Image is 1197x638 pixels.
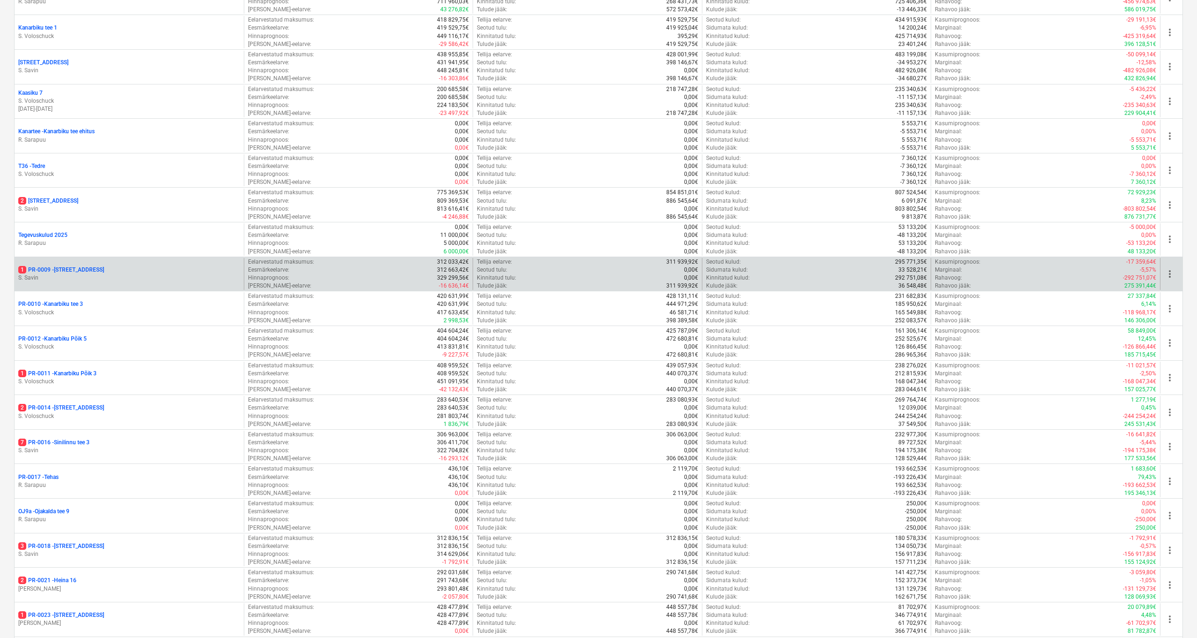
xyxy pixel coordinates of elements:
p: [PERSON_NAME]-eelarve : [248,40,311,48]
p: 775 369,53€ [437,189,469,197]
p: PR-0014 - [STREET_ADDRESS] [18,404,104,412]
p: 0,00€ [684,205,698,213]
p: -7 360,12€ [900,162,927,170]
p: PR-0011 - Kanarbiku Põik 3 [18,370,97,378]
p: 0,00€ [1142,154,1156,162]
p: Eesmärkeelarve : [248,24,289,32]
p: 5 553,71€ [1131,144,1156,152]
p: 431 941,95€ [437,59,469,67]
span: 1 [18,370,26,377]
p: 0,00€ [684,136,698,144]
div: 2PR-0014 -[STREET_ADDRESS]S. Voloschuck [18,404,240,420]
p: Rahavoo jääk : [935,178,971,186]
p: 483 199,08€ [895,51,927,59]
p: PR-0009 - [STREET_ADDRESS] [18,266,104,274]
span: 1 [18,611,26,619]
p: Kinnitatud tulu : [477,205,516,213]
span: more_vert [1164,268,1175,280]
p: [PERSON_NAME]-eelarve : [248,213,311,221]
p: [PERSON_NAME]-eelarve : [248,6,311,14]
p: Eelarvestatud maksumus : [248,16,314,24]
p: 53 133,20€ [898,223,927,231]
p: 0,00€ [455,120,469,128]
p: Sidumata kulud : [706,93,748,101]
p: 0,00€ [684,162,698,170]
p: 23 401,24€ [898,40,927,48]
p: 0,00€ [684,170,698,178]
p: Kasumiprognoos : [935,120,980,128]
p: Rahavoo jääk : [935,109,971,117]
p: Tellija eelarve : [477,16,512,24]
p: Kaasiku 7 [18,89,43,97]
p: [PERSON_NAME] [18,619,240,627]
p: 6 091,87€ [902,197,927,205]
p: 419 529,75€ [666,40,698,48]
div: 7PR-0016 -Sinilinnu tee 3S. Savin [18,439,240,455]
p: 0,00€ [684,67,698,75]
p: Kulude jääk : [706,144,738,152]
p: PR-0012 - Kanarbiku Põik 5 [18,335,87,343]
div: 1PR-0023 -[STREET_ADDRESS][PERSON_NAME] [18,611,240,627]
span: more_vert [1164,27,1175,38]
p: -29 191,13€ [1126,16,1156,24]
span: 1 [18,266,26,273]
p: Tulude jääk : [477,213,507,221]
p: Eelarvestatud maksumus : [248,189,314,197]
p: Kinnitatud kulud : [706,101,750,109]
p: [PERSON_NAME]-eelarve : [248,144,311,152]
p: 0,00€ [684,223,698,231]
p: Kasumiprognoos : [935,223,980,231]
p: PR-0023 - [STREET_ADDRESS] [18,611,104,619]
p: PR-0017 - Tehas [18,473,59,481]
p: PR-0021 - Heina 16 [18,577,76,585]
p: Sidumata kulud : [706,162,748,170]
p: Sidumata kulud : [706,197,748,205]
p: Marginaal : [935,128,962,136]
p: 0,00€ [684,144,698,152]
p: 200 685,58€ [437,85,469,93]
p: Rahavoog : [935,32,962,40]
p: Kulude jääk : [706,178,738,186]
p: 235 340,63€ [895,101,927,109]
p: Seotud kulud : [706,223,741,231]
p: Kinnitatud tulu : [477,101,516,109]
p: -5 553,71€ [900,128,927,136]
p: Kinnitatud kulud : [706,67,750,75]
p: 43 276,82€ [440,6,469,14]
p: -5 000,00€ [1129,223,1156,231]
p: 0,00€ [455,154,469,162]
p: 0,00€ [455,170,469,178]
p: Eelarvestatud maksumus : [248,223,314,231]
p: S. Savin [18,205,240,213]
p: Kasumiprognoos : [935,85,980,93]
p: 0,00€ [455,223,469,231]
p: 229 904,41€ [1124,109,1156,117]
p: PR-0016 - Sinilinnu tee 3 [18,439,90,447]
span: more_vert [1164,199,1175,211]
span: more_vert [1164,510,1175,521]
p: 448 245,81€ [437,67,469,75]
p: T36 - Tedre [18,162,45,170]
p: 419 529,75€ [437,24,469,32]
p: 0,00€ [1142,120,1156,128]
p: Marginaal : [935,93,962,101]
p: Rahavoo jääk : [935,75,971,83]
p: 854 851,01€ [666,189,698,197]
p: Sidumata kulud : [706,128,748,136]
p: Seotud kulud : [706,189,741,197]
p: Hinnaprognoos : [248,205,289,213]
span: more_vert [1164,130,1175,142]
p: Tulude jääk : [477,144,507,152]
p: Eelarvestatud maksumus : [248,120,314,128]
p: -23 497,92€ [439,109,469,117]
p: [STREET_ADDRESS] [18,59,68,67]
p: 572 573,42€ [666,6,698,14]
p: R. Sarapuu [18,136,240,144]
p: Tellija eelarve : [477,154,512,162]
p: -7 360,12€ [900,178,927,186]
p: Tulude jääk : [477,75,507,83]
p: -5 553,71€ [1129,136,1156,144]
p: Kulude jääk : [706,109,738,117]
p: Kasumiprognoos : [935,51,980,59]
p: R. Sarapuu [18,516,240,524]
